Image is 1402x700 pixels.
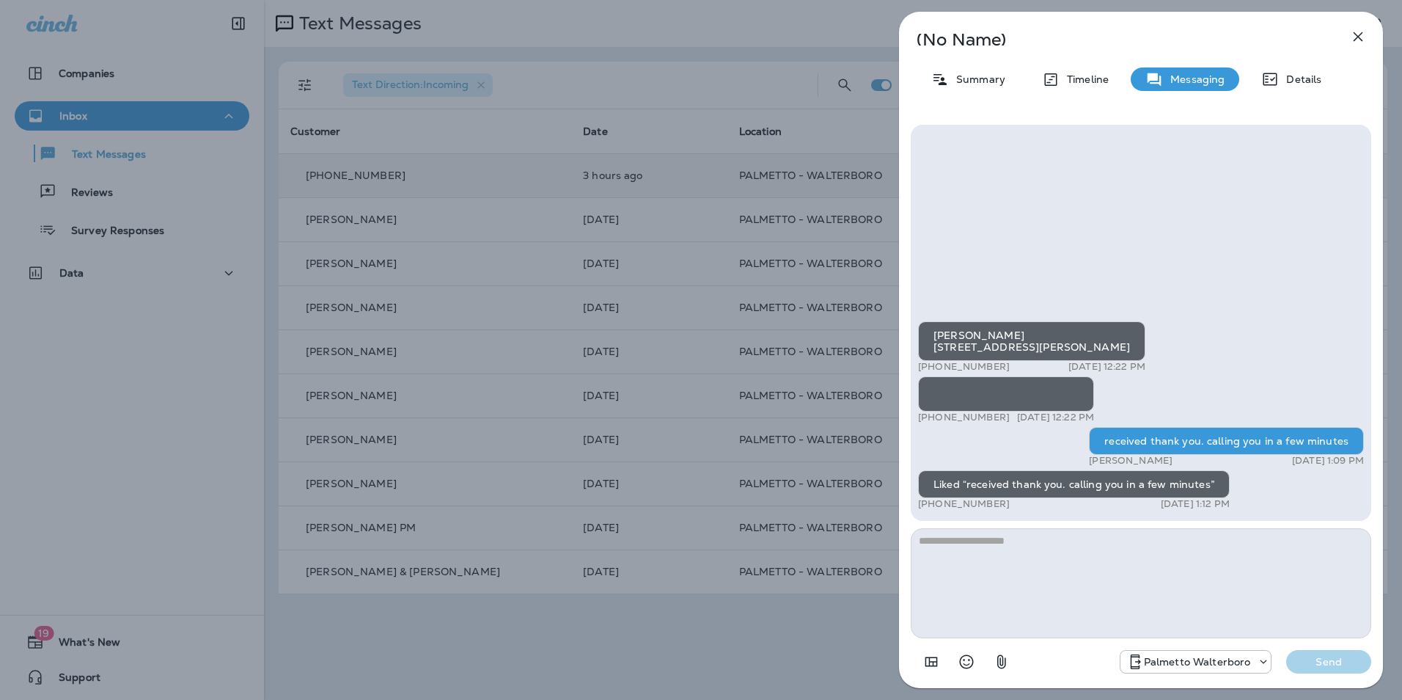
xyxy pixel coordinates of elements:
[1017,412,1094,423] p: [DATE] 12:22 PM
[952,647,981,677] button: Select an emoji
[1060,73,1109,85] p: Timeline
[918,412,1010,423] p: [PHONE_NUMBER]
[1163,73,1225,85] p: Messaging
[1068,361,1145,373] p: [DATE] 12:22 PM
[918,321,1145,361] div: [PERSON_NAME] [STREET_ADDRESS][PERSON_NAME]
[949,73,1005,85] p: Summary
[1089,427,1364,455] div: received thank you. calling you in a few minutes
[1279,73,1321,85] p: Details
[1161,498,1230,510] p: [DATE] 1:12 PM
[1089,455,1172,467] p: [PERSON_NAME]
[1292,455,1364,467] p: [DATE] 1:09 PM
[917,34,1317,45] p: (No Name)
[918,498,1010,510] p: [PHONE_NUMBER]
[918,470,1230,498] div: Liked “received thank you. calling you in a few minutes”
[918,361,1010,373] p: [PHONE_NUMBER]
[1120,653,1271,671] div: +1 (843) 549-4955
[1144,656,1251,668] p: Palmetto Walterboro
[917,647,946,677] button: Add in a premade template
